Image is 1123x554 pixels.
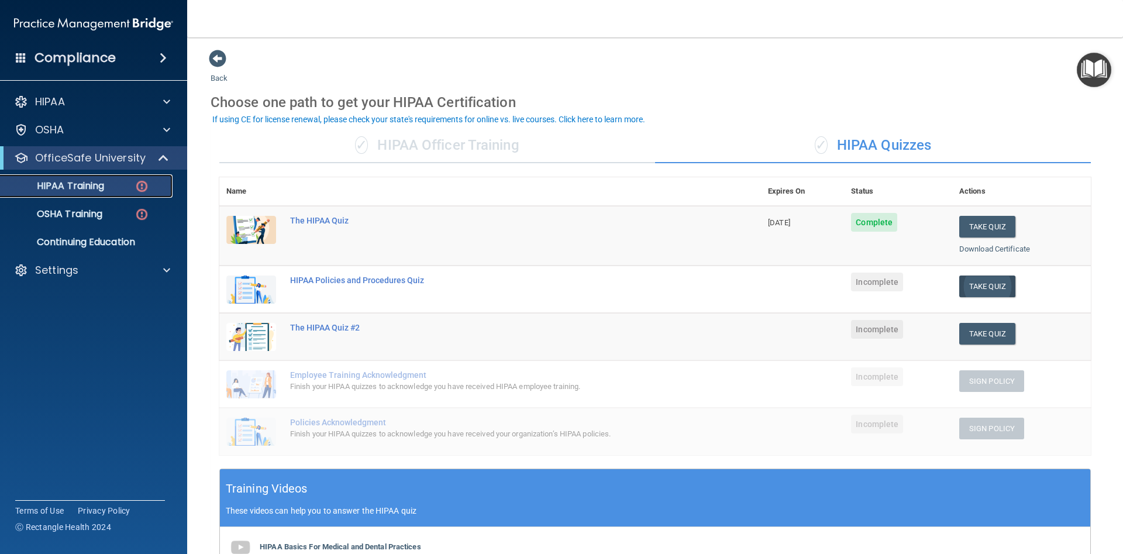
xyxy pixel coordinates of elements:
p: HIPAA Training [8,180,104,192]
p: OfficeSafe University [35,151,146,165]
button: Sign Policy [959,370,1024,392]
a: Back [211,60,228,82]
span: Complete [851,213,897,232]
th: Name [219,177,283,206]
span: ✓ [815,136,828,154]
button: Take Quiz [959,323,1015,345]
p: These videos can help you to answer the HIPAA quiz [226,506,1084,515]
div: Finish your HIPAA quizzes to acknowledge you have received your organization’s HIPAA policies. [290,427,702,441]
div: The HIPAA Quiz #2 [290,323,702,332]
p: OSHA Training [8,208,102,220]
th: Expires On [761,177,844,206]
span: Ⓒ Rectangle Health 2024 [15,521,111,533]
div: Policies Acknowledgment [290,418,702,427]
div: If using CE for license renewal, please check your state's requirements for online vs. live cours... [212,115,645,123]
span: Incomplete [851,367,903,386]
b: HIPAA Basics For Medical and Dental Practices [260,542,421,551]
a: Terms of Use [15,505,64,517]
span: ✓ [355,136,368,154]
img: danger-circle.6113f641.png [135,179,149,194]
p: Settings [35,263,78,277]
div: Employee Training Acknowledgment [290,370,702,380]
h5: Training Videos [226,479,308,499]
th: Actions [952,177,1091,206]
div: The HIPAA Quiz [290,216,702,225]
div: Choose one path to get your HIPAA Certification [211,85,1100,119]
img: PMB logo [14,12,173,36]
span: Incomplete [851,320,903,339]
img: danger-circle.6113f641.png [135,207,149,222]
button: Sign Policy [959,418,1024,439]
p: OSHA [35,123,64,137]
button: Take Quiz [959,276,1015,297]
button: Take Quiz [959,216,1015,238]
div: HIPAA Officer Training [219,128,655,163]
button: Open Resource Center [1077,53,1111,87]
span: Incomplete [851,273,903,291]
a: Privacy Policy [78,505,130,517]
p: HIPAA [35,95,65,109]
div: HIPAA Quizzes [655,128,1091,163]
a: HIPAA [14,95,170,109]
span: Incomplete [851,415,903,433]
th: Status [844,177,952,206]
a: Settings [14,263,170,277]
a: Download Certificate [959,245,1030,253]
a: OSHA [14,123,170,137]
span: [DATE] [768,218,790,227]
p: Continuing Education [8,236,167,248]
div: Finish your HIPAA quizzes to acknowledge you have received HIPAA employee training. [290,380,702,394]
h4: Compliance [35,50,116,66]
button: If using CE for license renewal, please check your state's requirements for online vs. live cours... [211,113,647,125]
div: HIPAA Policies and Procedures Quiz [290,276,702,285]
a: OfficeSafe University [14,151,170,165]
